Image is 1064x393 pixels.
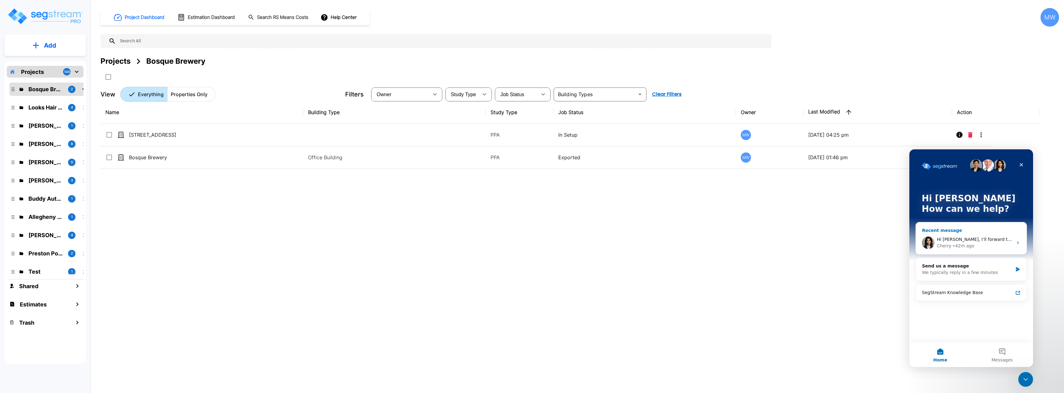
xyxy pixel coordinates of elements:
[496,86,537,103] div: Select
[28,231,63,239] p: Ramon's Tire & Wheel shop
[62,193,124,218] button: Messages
[188,14,235,21] h1: Estimation Dashboard
[975,129,987,141] button: More-Options
[175,11,238,24] button: Estimation Dashboard
[101,101,303,124] th: Name
[808,154,947,161] p: [DATE] 01:46 pm
[6,108,118,132] div: Send us a messageWe typically reply in a few minutes
[486,101,553,124] th: Study Type
[19,282,38,290] h1: Shared
[1040,8,1059,27] div: MW
[120,87,215,102] div: Platform
[129,131,191,139] p: [STREET_ADDRESS]
[308,154,392,161] p: Office Building
[451,92,476,97] span: Study Type
[28,88,515,92] span: Hi [PERSON_NAME], I’ll forward this to the team and get back to you. The earliest update we can p...
[736,101,803,124] th: Owner
[64,69,70,75] p: 144
[28,267,63,276] p: Test
[553,101,736,124] th: Job Status
[125,14,164,21] h1: Project Dashboard
[71,123,73,128] p: 1
[28,93,42,100] div: Cherry
[138,91,164,98] p: Everything
[372,86,429,103] div: Select
[28,158,63,166] p: Kyle O'Keefe
[71,269,73,274] p: 1
[491,154,548,161] p: PPA
[44,41,56,50] p: Add
[13,120,103,126] div: We typically reply in a few minutes
[4,36,86,54] button: Add
[101,56,131,67] div: Projects
[246,11,312,23] button: Search RS Means Costs
[171,91,208,98] p: Properties Only
[377,92,392,97] span: Owner
[500,92,524,97] span: Job Status
[741,152,751,163] div: MW
[303,101,486,124] th: Building Type
[741,130,751,140] div: MW
[71,214,73,220] p: 1
[28,140,63,148] p: Arkadiy Yakubov
[71,105,73,110] p: 4
[146,56,205,67] div: Bosque Brewery
[13,113,103,120] div: Send us a message
[636,90,644,99] button: Open
[803,101,952,124] th: Last Modified
[28,194,63,203] p: Buddy Automotive
[111,11,168,24] button: Project Dashboard
[21,68,44,76] p: Projects
[106,10,118,21] div: Close
[71,233,73,238] p: 4
[447,86,478,103] div: Select
[952,101,1040,124] th: Action
[71,196,73,201] p: 1
[71,251,73,256] p: 2
[82,208,104,213] span: Messages
[909,149,1033,367] iframe: Intercom live chat
[71,87,73,92] p: 2
[13,140,104,147] div: SegStream Knowledge Base
[71,141,73,147] p: 8
[558,154,731,161] p: Exported
[28,85,63,93] p: Bosque Brewery
[319,11,359,23] button: Help Center
[116,34,768,48] input: Search All
[71,178,73,183] p: 3
[24,208,38,213] span: Home
[491,131,548,139] p: PPA
[650,88,684,100] button: Clear Filters
[9,138,115,149] a: SegStream Knowledge Base
[102,71,114,83] button: SelectAll
[71,160,73,165] p: 0
[101,90,115,99] p: View
[28,103,63,112] p: Looks Hair Salon
[28,249,63,258] p: Preston Pointe
[345,90,364,99] p: Filters
[28,213,63,221] p: Allegheny Design Services LLC
[558,131,731,139] p: In Setup
[953,129,966,141] button: Info
[28,176,63,185] p: Tony Pope
[43,93,65,100] div: • 42m ago
[28,122,63,130] p: Rick's Auto and Glass
[257,14,308,21] h1: Search RS Means Costs
[129,154,191,161] p: Bosque Brewery
[556,90,634,99] input: Building Types
[966,129,975,141] button: Delete
[7,7,83,25] img: Logo
[808,131,947,139] p: [DATE] 04:25 pm
[19,318,34,327] h1: Trash
[120,87,167,102] button: Everything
